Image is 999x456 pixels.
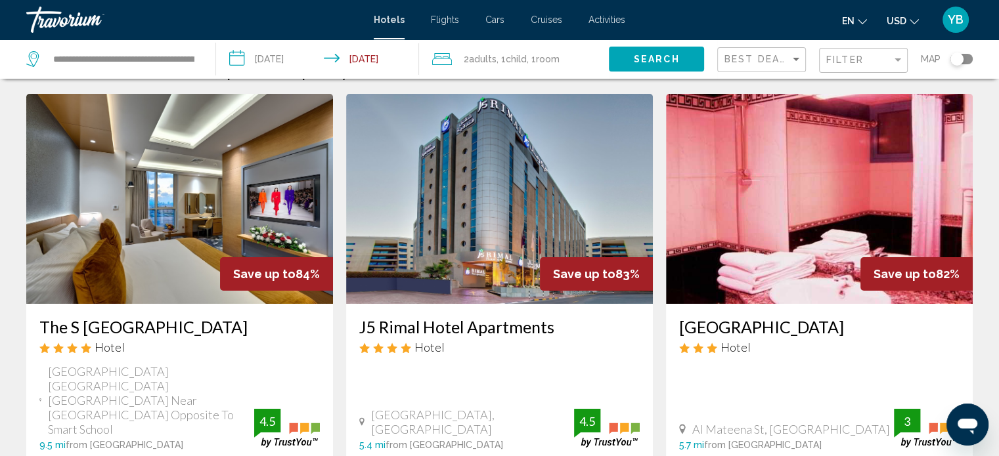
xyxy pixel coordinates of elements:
a: Travorium [26,7,361,33]
img: trustyou-badge.svg [894,409,960,447]
span: Save up to [553,267,615,281]
button: Toggle map [941,53,973,65]
a: Flights [431,14,459,25]
button: User Menu [939,6,973,33]
img: trustyou-badge.svg [254,409,320,447]
span: Room [536,54,560,64]
a: Cars [485,14,504,25]
span: Best Deals [724,54,793,64]
div: 4 star Hotel [359,340,640,354]
img: trustyou-badge.svg [574,409,640,447]
div: 3 [894,413,920,429]
span: , 1 [497,50,527,68]
a: Activities [588,14,625,25]
a: The S [GEOGRAPHIC_DATA] [39,317,320,337]
span: from [GEOGRAPHIC_DATA] [704,440,822,450]
span: Hotel [95,340,125,354]
div: 4 star Hotel [39,340,320,354]
div: 82% [860,257,973,291]
span: from [GEOGRAPHIC_DATA] [66,440,183,450]
button: Travelers: 2 adults, 1 child [419,39,609,79]
span: Map [921,50,941,68]
span: Save up to [233,267,296,281]
span: Search [634,54,680,65]
span: YB [948,13,964,26]
button: Change language [842,11,867,30]
span: USD [887,16,906,26]
iframe: Кнопка запуска окна обмена сообщениями [946,404,988,446]
div: 84% [220,257,333,291]
button: Change currency [887,11,919,30]
img: Hotel image [26,94,333,304]
img: Hotel image [666,94,973,304]
span: Al Mateena St, [GEOGRAPHIC_DATA] [692,422,890,436]
button: Filter [819,47,908,74]
span: [GEOGRAPHIC_DATA] [GEOGRAPHIC_DATA] [GEOGRAPHIC_DATA] Near [GEOGRAPHIC_DATA] Opposite To Smart Sc... [48,364,254,436]
div: 4.5 [254,413,280,429]
img: Hotel image [346,94,653,304]
span: [GEOGRAPHIC_DATA], [GEOGRAPHIC_DATA] [371,407,574,436]
span: Child [506,54,527,64]
div: 3 star Hotel [679,340,960,354]
span: Save up to [874,267,936,281]
div: 4.5 [574,413,600,429]
a: Cruises [531,14,562,25]
span: 2 [464,50,497,68]
span: Adults [469,54,497,64]
mat-select: Sort by [724,54,802,66]
button: Search [609,47,704,71]
span: Filter [826,54,864,65]
span: 5.4 mi [359,440,386,450]
a: [GEOGRAPHIC_DATA] [679,317,960,337]
span: 5.7 mi [679,440,704,450]
span: from [GEOGRAPHIC_DATA] [386,440,503,450]
span: Hotel [414,340,445,354]
a: J5 Rimal Hotel Apartments [359,317,640,337]
button: Check-in date: Sep 7, 2025 Check-out date: Sep 13, 2025 [216,39,419,79]
span: en [842,16,855,26]
span: 9.5 mi [39,440,66,450]
div: 83% [540,257,653,291]
span: , 1 [527,50,560,68]
a: Hotels [374,14,405,25]
span: Hotel [721,340,751,354]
